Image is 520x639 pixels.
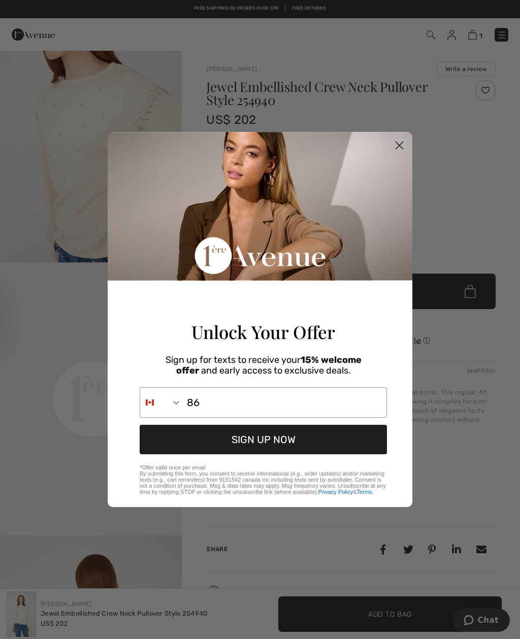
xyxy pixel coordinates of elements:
button: Search Countries [140,388,182,417]
p: *Offer valid once per email By submitting this form, you consent to receive informational (e.g., ... [140,464,387,495]
img: Canada [146,398,154,407]
span: Sign up for texts to receive your [166,354,301,365]
input: Phone Number [182,388,386,417]
a: Terms [357,489,372,495]
button: Close dialog [391,137,408,154]
span: and early access to exclusive deals. [201,365,351,376]
span: Unlock Your Offer [191,320,335,344]
button: SIGN UP NOW [140,425,387,454]
span: 15% welcome offer [176,354,362,377]
span: Chat [24,7,45,16]
a: Privacy Policy [318,489,353,495]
